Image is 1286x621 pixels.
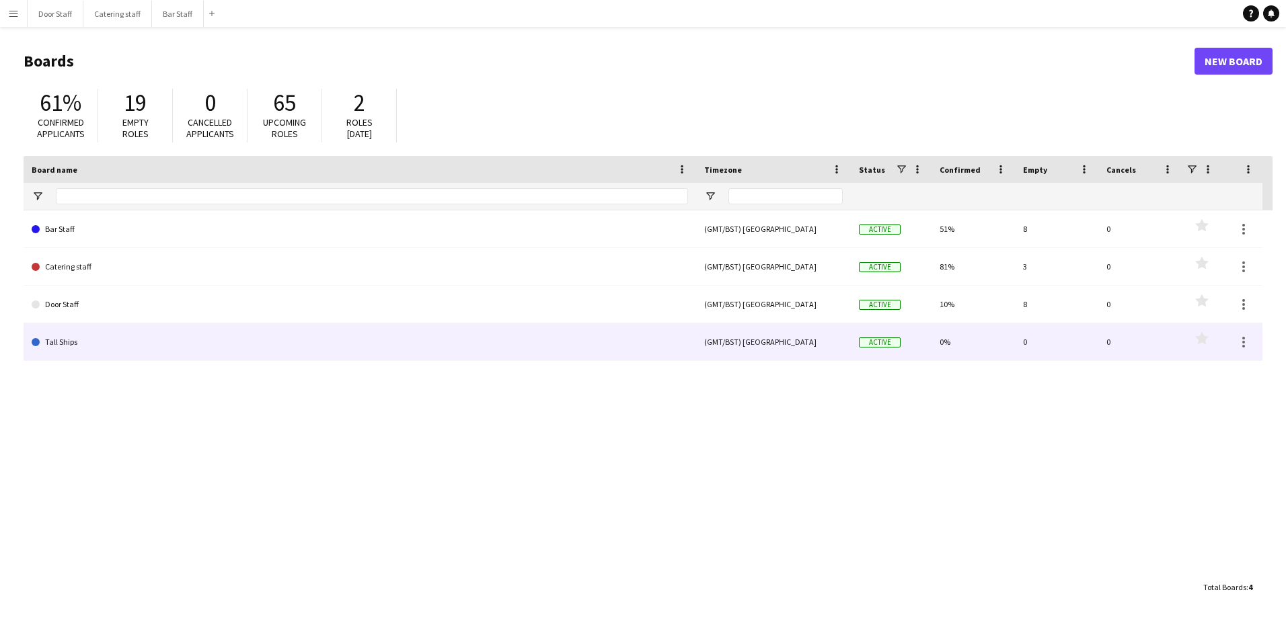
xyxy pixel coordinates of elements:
span: Cancels [1106,165,1136,175]
a: Catering staff [32,248,688,286]
span: 0 [204,88,216,118]
span: Confirmed [940,165,981,175]
div: 51% [932,210,1015,247]
span: Empty roles [122,116,149,140]
span: 4 [1248,582,1252,592]
div: (GMT/BST) [GEOGRAPHIC_DATA] [696,286,851,323]
div: (GMT/BST) [GEOGRAPHIC_DATA] [696,323,851,360]
span: Status [859,165,885,175]
button: Catering staff [83,1,152,27]
div: 0 [1098,210,1182,247]
span: Active [859,300,901,310]
span: 65 [273,88,296,118]
div: 8 [1015,286,1098,323]
span: Timezone [704,165,742,175]
a: Bar Staff [32,210,688,248]
span: 19 [124,88,147,118]
div: 3 [1015,248,1098,285]
span: Cancelled applicants [186,116,234,140]
span: Board name [32,165,77,175]
div: 0% [932,323,1015,360]
span: 61% [40,88,81,118]
button: Bar Staff [152,1,204,27]
span: Total Boards [1203,582,1246,592]
span: Empty [1023,165,1047,175]
span: Upcoming roles [263,116,306,140]
div: 10% [932,286,1015,323]
button: Open Filter Menu [704,190,716,202]
div: (GMT/BST) [GEOGRAPHIC_DATA] [696,248,851,285]
div: 81% [932,248,1015,285]
span: Active [859,262,901,272]
span: Confirmed applicants [37,116,85,140]
span: Active [859,224,901,235]
a: New Board [1195,48,1273,75]
button: Door Staff [28,1,83,27]
div: 0 [1015,323,1098,360]
a: Tall Ships [32,323,688,361]
div: 0 [1098,248,1182,285]
span: 2 [354,88,365,118]
div: 0 [1098,323,1182,360]
input: Timezone Filter Input [728,188,843,204]
span: Active [859,337,901,347]
div: 0 [1098,286,1182,323]
div: 8 [1015,210,1098,247]
a: Door Staff [32,286,688,323]
div: : [1203,574,1252,600]
h1: Boards [24,51,1195,71]
button: Open Filter Menu [32,190,44,202]
div: (GMT/BST) [GEOGRAPHIC_DATA] [696,210,851,247]
span: Roles [DATE] [346,116,373,140]
input: Board name Filter Input [56,188,688,204]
